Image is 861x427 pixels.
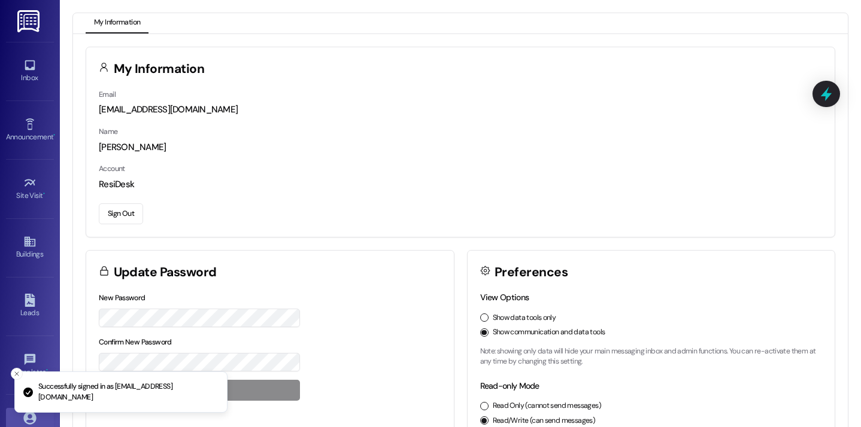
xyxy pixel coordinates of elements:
[99,127,118,136] label: Name
[99,337,172,347] label: Confirm New Password
[11,368,23,380] button: Close toast
[43,190,45,198] span: •
[493,401,601,411] label: Read Only (cannot send messages)
[6,173,54,205] a: Site Visit •
[6,349,54,382] a: Templates •
[493,327,605,338] label: Show communication and data tools
[114,63,205,75] h3: My Information
[114,266,217,279] h3: Update Password
[99,203,143,224] button: Sign Out
[6,290,54,322] a: Leads
[99,141,822,154] div: [PERSON_NAME]
[493,416,596,426] label: Read/Write (can send messages)
[99,293,145,303] label: New Password
[53,131,55,139] span: •
[493,313,556,324] label: Show data tools only
[6,231,54,264] a: Buildings
[99,164,125,173] label: Account
[480,346,823,367] p: Note: showing only data will hide your main messaging inbox and admin functions. You can re-activ...
[495,266,568,279] h3: Preferences
[6,55,54,87] a: Inbox
[480,380,539,391] label: Read-only Mode
[17,10,42,32] img: ResiDesk Logo
[99,103,822,116] div: [EMAIL_ADDRESS][DOMAIN_NAME]
[480,292,529,303] label: View Options
[99,90,116,99] label: Email
[86,13,148,33] button: My Information
[99,178,822,191] div: ResiDesk
[38,382,217,402] p: Successfully signed in as [EMAIL_ADDRESS][DOMAIN_NAME]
